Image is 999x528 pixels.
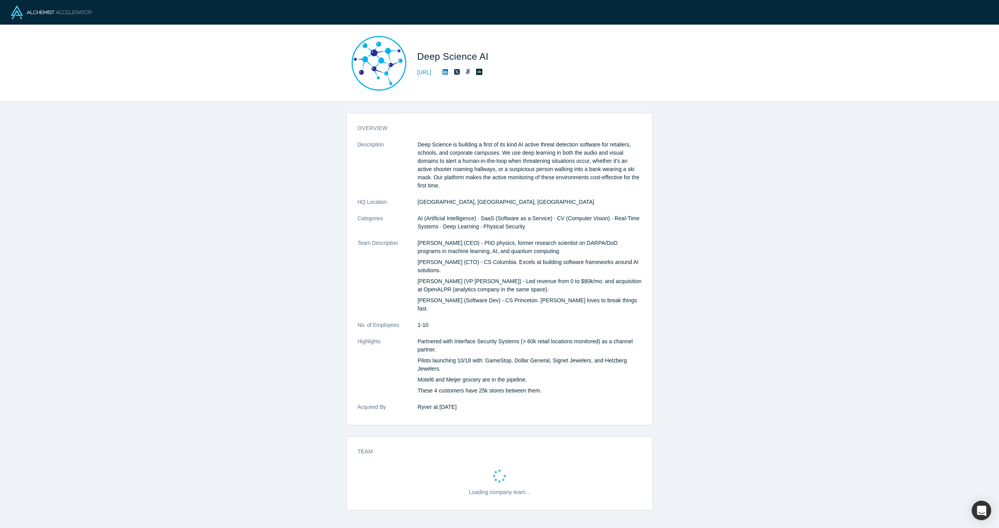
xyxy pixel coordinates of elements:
p: [PERSON_NAME] (CEO) - PhD physics, former research scientist on DARPA/DoD programs in machine lea... [418,239,642,255]
p: [PERSON_NAME] (CTO) - CS Columbia. Excels at building software frameworks around AI solutions. [418,258,642,275]
p: [PERSON_NAME] (VP [PERSON_NAME]) - Led revenue from 0 to $80k/mo. and acquisition at OpenALPR (an... [418,277,642,294]
p: These 4 customers have 25k stores between them. [418,387,642,395]
p: Deep Science is building a first of its kind AI active threat detection software for retailers, s... [418,141,642,190]
dt: Description [357,141,418,198]
dt: HQ Location [357,198,418,214]
img: Alchemist Logo [11,5,92,19]
dt: No. of Employees [357,321,418,337]
span: Deep Science AI [417,51,491,62]
p: Loading company team... [469,488,530,496]
p: Partnered with Interface Security Systems (> 60k retail locations monitored) as a channel partner. [418,337,642,354]
dt: Team Description [357,239,418,321]
dt: Categories [357,214,418,239]
p: [PERSON_NAME] (Software Dev) - CS Princeton. [PERSON_NAME] loves to break things fast. [418,296,642,313]
img: Deep Science AI's Logo [352,36,406,91]
p: Motel6 and Meijer grocery are in the pipeline. [418,376,642,384]
dd: 1-10 [418,321,642,329]
span: AI (Artificial Intelligence) · SaaS (Software as a Service) · CV (Computer Vision) · Real-Time Sy... [418,215,640,230]
p: Pilots launching 10/18 with: GameStop, Dollar General, Signet Jewelers, and Helzberg Jewelers. [418,357,642,373]
h3: Team [357,448,631,456]
dt: Acquired By [357,403,418,419]
dd: Ryver at [DATE] [418,403,642,411]
a: [URL] [417,68,431,77]
dt: Highlights [357,337,418,403]
dd: [GEOGRAPHIC_DATA], [GEOGRAPHIC_DATA], [GEOGRAPHIC_DATA] [418,198,642,206]
h3: overview [357,124,631,132]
